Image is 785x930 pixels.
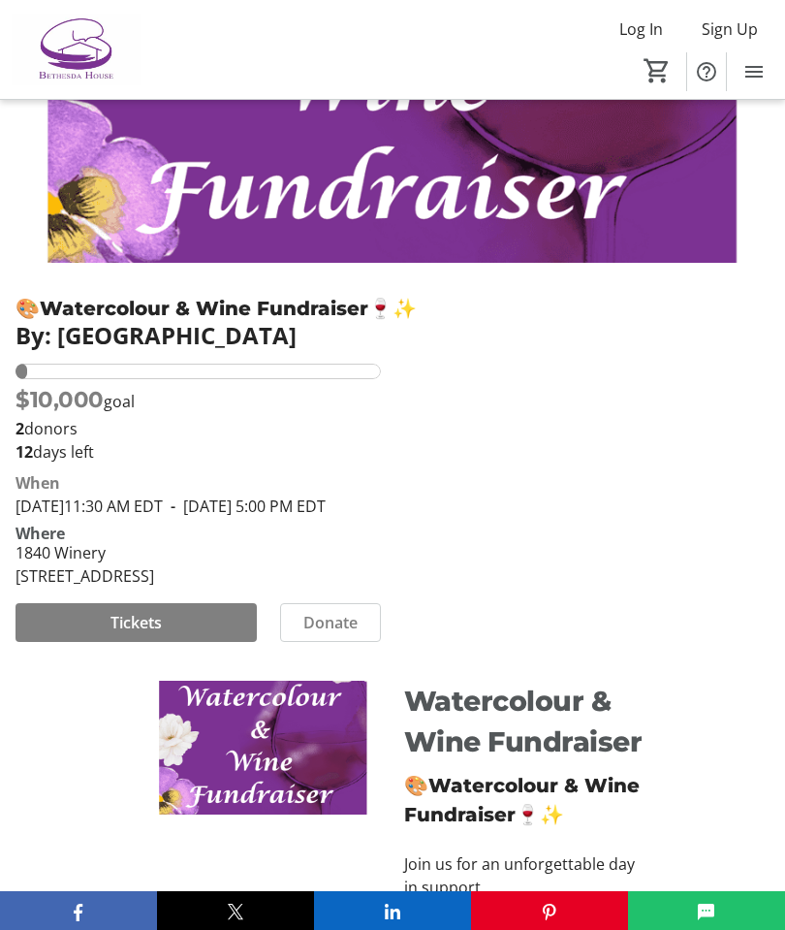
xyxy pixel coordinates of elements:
button: Menu [735,52,773,91]
span: [DATE] 11:30 AM EDT [16,496,163,517]
button: Help [687,52,726,91]
strong: Watercolour & Wine Fundraiser [404,774,640,826]
button: Cart [640,53,675,88]
button: SMS [628,891,785,930]
h3: 🎨 🍷✨ [404,771,643,829]
span: Tickets [110,611,162,634]
button: LinkedIn [314,891,471,930]
span: Log In [619,17,663,41]
p: By: [GEOGRAPHIC_DATA] [16,323,769,348]
div: 1840 Winery [16,541,154,564]
button: Sign Up [686,14,773,45]
span: - [163,496,183,517]
p: days left [16,440,381,464]
div: When [16,471,60,495]
button: X [157,891,314,930]
button: Pinterest [471,891,628,930]
span: $10,000 [16,386,104,413]
p: Join us for an unforgettable day in support of ! [404,852,643,922]
b: 2 [16,418,24,439]
strong: Watercolour & Wine Fundraiser [40,297,368,320]
img: undefined [142,681,381,815]
p: donors [16,417,381,440]
div: [STREET_ADDRESS] [16,564,154,588]
span: [DATE] 5:00 PM EDT [163,496,326,517]
h3: 🎨 🍷✨ [16,294,769,323]
span: 12 [16,441,33,463]
img: Bethesda House's Logo [12,14,141,86]
p: goal [16,383,135,416]
div: 3.0814999999999997% of fundraising goal reached [16,364,381,379]
span: Sign Up [702,17,758,41]
button: Tickets [16,603,257,642]
button: Log In [604,14,678,45]
strong: Watercolour & Wine Fundraiser [404,684,643,759]
button: Donate [280,603,381,642]
span: Donate [303,611,358,634]
div: Where [16,526,65,541]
